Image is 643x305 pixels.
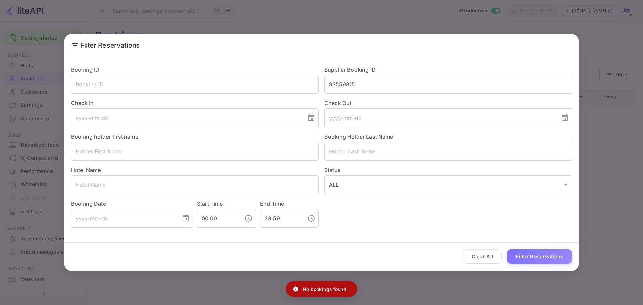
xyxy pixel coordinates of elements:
[463,249,502,264] button: Clear All
[197,209,239,228] input: hh:mm
[324,108,555,127] input: yyyy-mm-dd
[71,200,193,208] label: Booking Date
[324,166,572,174] label: Status
[324,75,572,94] input: Supplier Booking ID
[242,212,255,225] button: Choose time, selected time is 12:00 AM
[305,212,318,225] button: Choose time, selected time is 11:59 PM
[71,142,319,161] input: Holder First Name
[324,175,572,194] div: ALL
[71,66,100,73] label: Booking ID
[71,209,176,228] input: yyyy-mm-dd
[324,142,572,161] input: Holder Last Name
[260,209,302,228] input: hh:mm
[71,167,101,173] label: Hotel Name
[507,249,572,264] button: Filter Reservations
[197,200,223,207] label: Start Time
[179,212,192,225] button: Choose date
[260,200,284,207] label: End Time
[71,108,302,127] input: yyyy-mm-dd
[71,75,319,94] input: Booking ID
[71,175,319,194] input: Hotel Name
[324,66,376,73] label: Supplier Booking ID
[64,34,579,56] h2: Filter Reservations
[324,99,572,107] label: Check Out
[324,133,394,140] label: Booking Holder Last Name
[71,99,319,107] label: Check In
[558,111,571,125] button: Choose date
[71,133,138,140] label: Booking holder first name
[305,111,318,125] button: Choose date
[303,286,346,293] p: No bookings found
